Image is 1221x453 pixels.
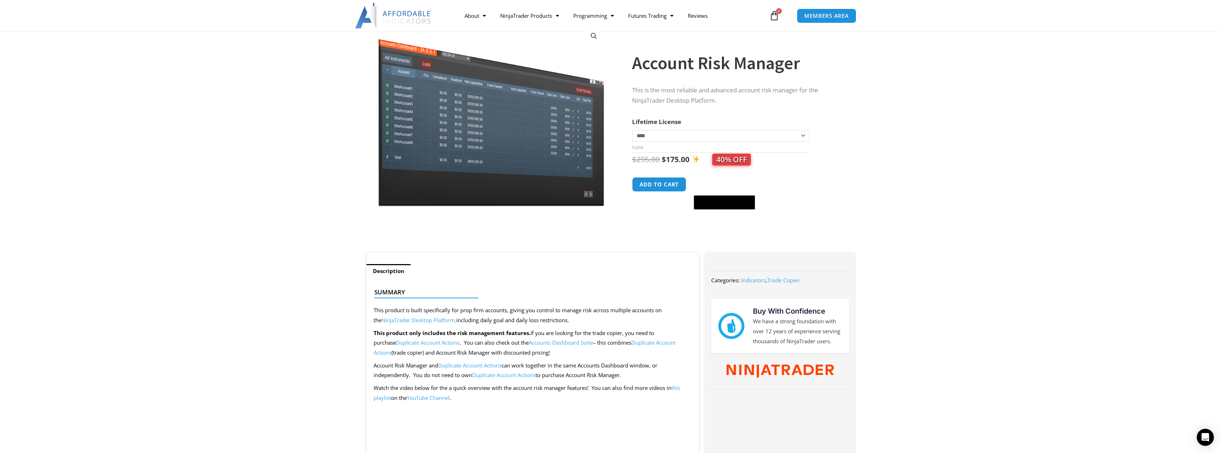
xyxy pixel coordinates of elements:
a: Duplicate Account Actions [438,362,502,369]
span: 0 [776,8,782,14]
a: 0 [759,5,790,26]
span: 40% OFF [712,154,751,165]
img: LogoAI | Affordable Indicators – NinjaTrader [355,3,432,29]
a: Clear options [632,145,643,150]
img: NinjaTrader Wordmark color RGB | Affordable Indicators – NinjaTrader [727,365,834,378]
span: MEMBERS AREA [804,13,849,19]
a: Reviews [681,7,715,24]
img: ✨ [692,155,699,163]
button: Add to cart [632,177,686,192]
h3: Buy With Confidence [753,306,842,316]
a: MEMBERS AREA [797,9,856,23]
p: Account Risk Manager and can work together in the same Accounts Dashboard window, or independentl... [374,361,692,381]
strong: This product only includes the risk management features. [374,329,530,336]
p: This is the most reliable and advanced account risk manager for the NinjaTrader Desktop Platform. [632,85,840,106]
h1: Account Risk Manager [632,51,840,76]
a: About [457,7,493,24]
span: Categories: [711,277,740,284]
a: View full-screen image gallery [588,30,600,42]
p: Watch the video below for the a quick overview with the account risk manager features! You can al... [374,383,692,403]
a: Duplicate Account Actions [396,339,460,346]
a: Programming [566,7,621,24]
p: This product is built specifically for prop firm accounts, giving you control to manage risk acro... [374,305,692,325]
a: Futures Trading [621,7,681,24]
div: Open Intercom Messenger [1197,429,1214,446]
p: If you are looking for the trade copier, you need to purchase . You can also check out the – this... [374,328,692,358]
a: Accounts Dashboard Suite [529,339,593,346]
a: Duplicate Account Actions [472,371,535,379]
bdi: 175.00 [662,154,689,164]
button: Buy with GPay [694,195,755,210]
a: YouTube Channel [407,394,450,401]
a: NinjaTrader Desktop Platform, [381,316,456,324]
p: We have a strong foundation with over 12 years of experience serving thousands of NinjaTrader users. [753,316,842,346]
a: Indicators [741,277,766,284]
label: Lifetime License [632,118,681,126]
nav: Menu [457,7,768,24]
iframe: PayPal Message 1 [632,214,840,220]
bdi: 295.00 [632,154,660,164]
a: this playlist [374,384,680,401]
span: $ [632,154,636,164]
iframe: Secure express checkout frame [692,176,756,193]
a: Trade Copier [767,277,800,284]
span: $ [662,154,666,164]
span: , [741,277,800,284]
img: mark thumbs good 43913 | Affordable Indicators – NinjaTrader [718,313,744,339]
a: Description [366,264,411,278]
a: NinjaTrader Products [493,7,566,24]
h4: Summary [374,289,686,296]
